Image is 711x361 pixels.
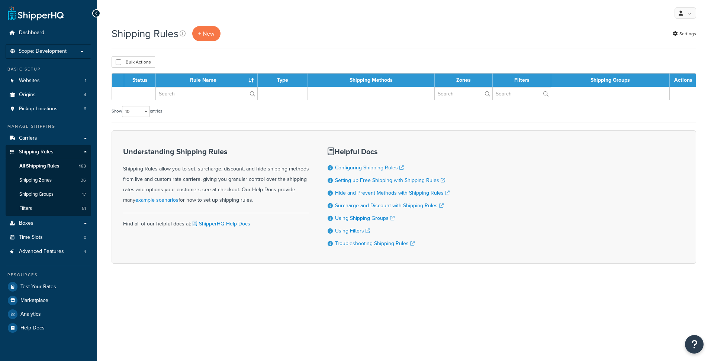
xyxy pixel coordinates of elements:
[670,74,696,87] th: Actions
[84,106,86,112] span: 6
[6,145,91,159] a: Shipping Rules
[20,297,48,304] span: Marketplace
[6,202,91,215] a: Filters 51
[6,102,91,116] li: Pickup Locations
[6,102,91,116] a: Pickup Locations 6
[8,6,64,20] a: ShipperHQ Home
[6,280,91,293] a: Test Your Rates
[6,173,91,187] li: Shipping Zones
[493,74,551,87] th: Filters
[258,74,308,87] th: Type
[19,48,67,55] span: Scope: Development
[123,213,309,229] div: Find all of our helpful docs at:
[19,106,58,112] span: Pickup Locations
[6,26,91,40] a: Dashboard
[335,189,450,197] a: Hide and Prevent Methods with Shipping Rules
[6,88,91,102] a: Origins 4
[19,177,52,183] span: Shipping Zones
[122,106,150,117] select: Showentries
[19,191,54,198] span: Shipping Groups
[6,188,91,201] li: Shipping Groups
[6,272,91,278] div: Resources
[19,220,33,227] span: Boxes
[112,56,155,68] button: Bulk Actions
[19,135,37,142] span: Carriers
[551,74,670,87] th: Shipping Groups
[156,74,258,87] th: Rule Name
[6,88,91,102] li: Origins
[82,205,86,212] span: 51
[335,176,445,184] a: Setting up Free Shipping with Shipping Rules
[20,311,41,318] span: Analytics
[335,240,415,247] a: Troubleshooting Shipping Rules
[6,159,91,173] a: All Shipping Rules 163
[335,214,395,222] a: Using Shipping Groups
[124,74,156,87] th: Status
[6,123,91,130] div: Manage Shipping
[19,149,54,155] span: Shipping Rules
[6,188,91,201] a: Shipping Groups 17
[335,227,370,235] a: Using Filters
[435,87,492,100] input: Search
[19,92,36,98] span: Origins
[335,164,404,172] a: Configuring Shipping Rules
[6,245,91,258] a: Advanced Features 4
[135,196,178,204] a: example scenarios
[84,92,86,98] span: 4
[20,325,45,331] span: Help Docs
[20,284,56,290] span: Test Your Rates
[6,202,91,215] li: Filters
[191,220,250,228] a: ShipperHQ Help Docs
[6,74,91,88] a: Websites 1
[6,231,91,244] li: Time Slots
[6,66,91,72] div: Basic Setup
[673,29,696,39] a: Settings
[19,248,64,255] span: Advanced Features
[335,202,444,209] a: Surcharge and Discount with Shipping Rules
[6,173,91,187] a: Shipping Zones 36
[6,245,91,258] li: Advanced Features
[123,147,309,205] div: Shipping Rules allow you to set, surcharge, discount, and hide shipping methods from live and cus...
[6,321,91,335] a: Help Docs
[84,234,86,241] span: 0
[308,74,435,87] th: Shipping Methods
[328,147,450,156] h3: Helpful Docs
[685,335,704,354] button: Open Resource Center
[81,177,86,183] span: 36
[85,78,86,84] span: 1
[6,145,91,216] li: Shipping Rules
[19,234,43,241] span: Time Slots
[435,74,493,87] th: Zones
[6,294,91,307] a: Marketplace
[82,191,86,198] span: 17
[112,26,178,41] h1: Shipping Rules
[84,248,86,255] span: 4
[19,30,44,36] span: Dashboard
[112,106,162,117] label: Show entries
[6,231,91,244] a: Time Slots 0
[6,217,91,230] a: Boxes
[6,159,91,173] li: All Shipping Rules
[6,74,91,88] li: Websites
[493,87,551,100] input: Search
[6,131,91,145] a: Carriers
[19,78,40,84] span: Websites
[6,308,91,321] a: Analytics
[156,87,257,100] input: Search
[79,163,86,169] span: 163
[19,205,32,212] span: Filters
[123,147,309,156] h3: Understanding Shipping Rules
[19,163,59,169] span: All Shipping Rules
[192,26,221,41] p: + New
